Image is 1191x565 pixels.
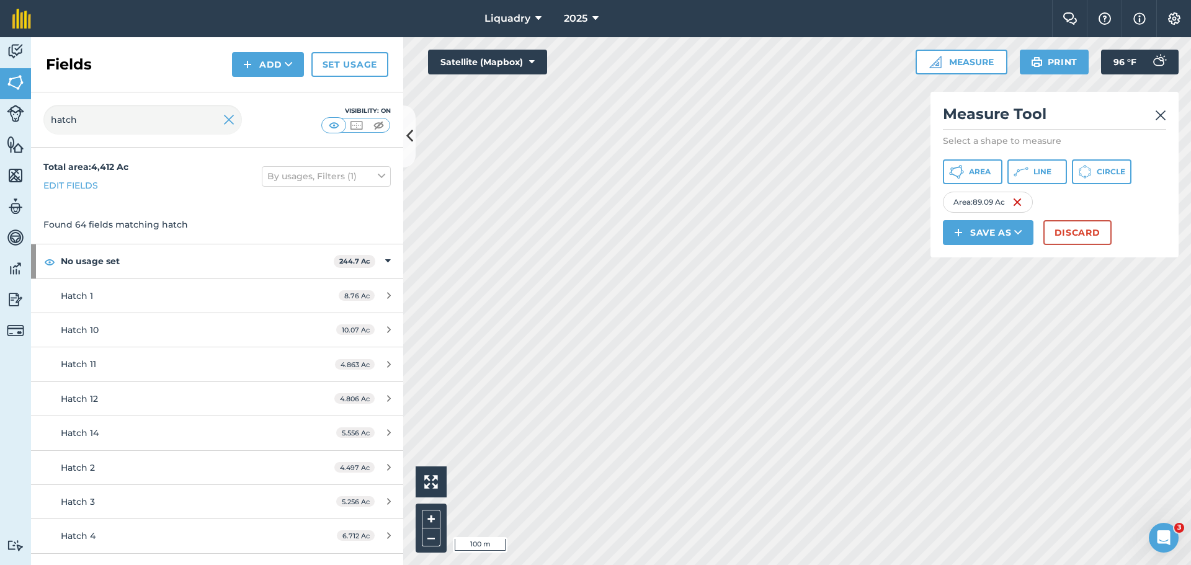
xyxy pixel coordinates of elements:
[336,324,375,335] span: 10.07 Ac
[969,167,991,177] span: Area
[31,416,403,450] a: Hatch 145.556 Ac
[1101,50,1179,74] button: 96 °F
[1063,12,1077,25] img: Two speech bubbles overlapping with the left bubble in the forefront
[1149,523,1179,553] iframe: Intercom live chat
[428,50,547,74] button: Satellite (Mapbox)
[223,112,234,127] img: svg+xml;base64,PHN2ZyB4bWxucz0iaHR0cDovL3d3dy53My5vcmcvMjAwMC9zdmciIHdpZHRoPSIyMiIgaGVpZ2h0PSIzMC...
[1133,11,1146,26] img: svg+xml;base64,PHN2ZyB4bWxucz0iaHR0cDovL3d3dy53My5vcmcvMjAwMC9zdmciIHdpZHRoPSIxNyIgaGVpZ2h0PSIxNy...
[335,359,375,370] span: 4.863 Ac
[61,324,99,336] span: Hatch 10
[1167,12,1182,25] img: A cog icon
[43,105,242,135] input: Search
[7,42,24,61] img: svg+xml;base64,PD94bWwgdmVyc2lvbj0iMS4wIiBlbmNvZGluZz0idXRmLTgiPz4KPCEtLSBHZW5lcmF0b3I6IEFkb2JlIE...
[31,205,403,244] div: Found 64 fields matching hatch
[943,220,1033,245] button: Save as
[243,57,252,72] img: svg+xml;base64,PHN2ZyB4bWxucz0iaHR0cDovL3d3dy53My5vcmcvMjAwMC9zdmciIHdpZHRoPSIxNCIgaGVpZ2h0PSIyNC...
[43,161,128,172] strong: Total area : 4,412 Ac
[1020,50,1089,74] button: Print
[337,530,375,541] span: 6.712 Ac
[7,228,24,247] img: svg+xml;base64,PD94bWwgdmVyc2lvbj0iMS4wIiBlbmNvZGluZz0idXRmLTgiPz4KPCEtLSBHZW5lcmF0b3I6IEFkb2JlIE...
[31,451,403,484] a: Hatch 24.497 Ac
[61,496,95,507] span: Hatch 3
[262,166,391,186] button: By usages, Filters (1)
[929,56,942,68] img: Ruler icon
[339,257,370,265] strong: 244.7 Ac
[7,73,24,92] img: svg+xml;base64,PHN2ZyB4bWxucz0iaHR0cDovL3d3dy53My5vcmcvMjAwMC9zdmciIHdpZHRoPSI1NiIgaGVpZ2h0PSI2MC...
[1072,159,1131,184] button: Circle
[31,279,403,313] a: Hatch 18.76 Ac
[7,197,24,216] img: svg+xml;base64,PD94bWwgdmVyc2lvbj0iMS4wIiBlbmNvZGluZz0idXRmLTgiPz4KPCEtLSBHZW5lcmF0b3I6IEFkb2JlIE...
[232,52,304,77] button: Add
[61,530,96,541] span: Hatch 4
[943,104,1166,130] h2: Measure Tool
[43,179,98,192] a: Edit fields
[336,496,375,507] span: 5.256 Ac
[334,393,375,404] span: 4.806 Ac
[1033,167,1051,177] span: Line
[422,528,440,546] button: –
[7,105,24,122] img: svg+xml;base64,PD94bWwgdmVyc2lvbj0iMS4wIiBlbmNvZGluZz0idXRmLTgiPz4KPCEtLSBHZW5lcmF0b3I6IEFkb2JlIE...
[7,166,24,185] img: svg+xml;base64,PHN2ZyB4bWxucz0iaHR0cDovL3d3dy53My5vcmcvMjAwMC9zdmciIHdpZHRoPSI1NiIgaGVpZ2h0PSI2MC...
[31,244,403,278] div: No usage set244.7 Ac
[943,159,1002,184] button: Area
[31,313,403,347] a: Hatch 1010.07 Ac
[1155,108,1166,123] img: svg+xml;base64,PHN2ZyB4bWxucz0iaHR0cDovL3d3dy53My5vcmcvMjAwMC9zdmciIHdpZHRoPSIyMiIgaGVpZ2h0PSIzMC...
[349,119,364,131] img: svg+xml;base64,PHN2ZyB4bWxucz0iaHR0cDovL3d3dy53My5vcmcvMjAwMC9zdmciIHdpZHRoPSI1MCIgaGVpZ2h0PSI0MC...
[61,358,96,370] span: Hatch 11
[31,485,403,518] a: Hatch 35.256 Ac
[46,55,92,74] h2: Fields
[7,540,24,551] img: svg+xml;base64,PD94bWwgdmVyc2lvbj0iMS4wIiBlbmNvZGluZz0idXRmLTgiPz4KPCEtLSBHZW5lcmF0b3I6IEFkb2JlIE...
[422,510,440,528] button: +
[1097,167,1125,177] span: Circle
[7,290,24,309] img: svg+xml;base64,PD94bWwgdmVyc2lvbj0iMS4wIiBlbmNvZGluZz0idXRmLTgiPz4KPCEtLSBHZW5lcmF0b3I6IEFkb2JlIE...
[339,290,375,301] span: 8.76 Ac
[1031,55,1043,69] img: svg+xml;base64,PHN2ZyB4bWxucz0iaHR0cDovL3d3dy53My5vcmcvMjAwMC9zdmciIHdpZHRoPSIxOSIgaGVpZ2h0PSIyNC...
[334,462,375,473] span: 4.497 Ac
[424,475,438,489] img: Four arrows, one pointing top left, one top right, one bottom right and the last bottom left
[336,427,375,438] span: 5.556 Ac
[61,290,93,301] span: Hatch 1
[31,347,403,381] a: Hatch 114.863 Ac
[1097,12,1112,25] img: A question mark icon
[1146,50,1171,74] img: svg+xml;base64,PD94bWwgdmVyc2lvbj0iMS4wIiBlbmNvZGluZz0idXRmLTgiPz4KPCEtLSBHZW5lcmF0b3I6IEFkb2JlIE...
[7,259,24,278] img: svg+xml;base64,PD94bWwgdmVyc2lvbj0iMS4wIiBlbmNvZGluZz0idXRmLTgiPz4KPCEtLSBHZW5lcmF0b3I6IEFkb2JlIE...
[61,244,334,278] strong: No usage set
[326,119,342,131] img: svg+xml;base64,PHN2ZyB4bWxucz0iaHR0cDovL3d3dy53My5vcmcvMjAwMC9zdmciIHdpZHRoPSI1MCIgaGVpZ2h0PSI0MC...
[1007,159,1067,184] button: Line
[1113,50,1136,74] span: 96 ° F
[7,322,24,339] img: svg+xml;base64,PD94bWwgdmVyc2lvbj0iMS4wIiBlbmNvZGluZz0idXRmLTgiPz4KPCEtLSBHZW5lcmF0b3I6IEFkb2JlIE...
[7,135,24,154] img: svg+xml;base64,PHN2ZyB4bWxucz0iaHR0cDovL3d3dy53My5vcmcvMjAwMC9zdmciIHdpZHRoPSI1NiIgaGVpZ2h0PSI2MC...
[1043,220,1112,245] button: Discard
[916,50,1007,74] button: Measure
[943,135,1166,147] p: Select a shape to measure
[943,192,1033,213] div: Area : 89.09 Ac
[31,519,403,553] a: Hatch 46.712 Ac
[321,106,391,116] div: Visibility: On
[12,9,31,29] img: fieldmargin Logo
[564,11,587,26] span: 2025
[61,393,98,404] span: Hatch 12
[371,119,386,131] img: svg+xml;base64,PHN2ZyB4bWxucz0iaHR0cDovL3d3dy53My5vcmcvMjAwMC9zdmciIHdpZHRoPSI1MCIgaGVpZ2h0PSI0MC...
[31,382,403,416] a: Hatch 124.806 Ac
[484,11,530,26] span: Liquadry
[44,254,55,269] img: svg+xml;base64,PHN2ZyB4bWxucz0iaHR0cDovL3d3dy53My5vcmcvMjAwMC9zdmciIHdpZHRoPSIxOCIgaGVpZ2h0PSIyNC...
[311,52,388,77] a: Set usage
[1174,523,1184,533] span: 3
[954,225,963,240] img: svg+xml;base64,PHN2ZyB4bWxucz0iaHR0cDovL3d3dy53My5vcmcvMjAwMC9zdmciIHdpZHRoPSIxNCIgaGVpZ2h0PSIyNC...
[61,462,95,473] span: Hatch 2
[61,427,99,438] span: Hatch 14
[1012,195,1022,210] img: svg+xml;base64,PHN2ZyB4bWxucz0iaHR0cDovL3d3dy53My5vcmcvMjAwMC9zdmciIHdpZHRoPSIxNiIgaGVpZ2h0PSIyNC...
